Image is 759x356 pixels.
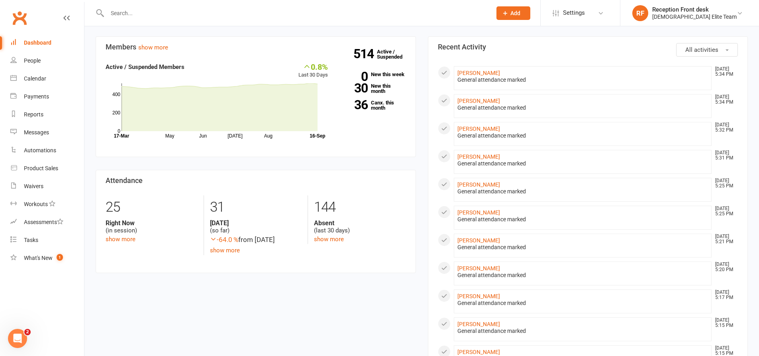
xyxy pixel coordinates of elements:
h3: Members [106,43,406,51]
h3: Recent Activity [438,43,738,51]
div: General attendance marked [457,328,708,334]
a: 0New this week [340,72,406,77]
div: General attendance marked [457,188,708,195]
a: 514Active / Suspended [377,43,412,65]
div: General attendance marked [457,104,708,111]
a: show more [106,236,135,243]
span: Settings [563,4,585,22]
div: Automations [24,147,56,153]
div: (so far) [210,219,302,234]
a: [PERSON_NAME] [457,70,500,76]
strong: 30 [340,82,368,94]
a: show more [210,247,240,254]
a: show more [138,44,168,51]
strong: Active / Suspended Members [106,63,184,71]
button: All activities [676,43,738,57]
div: Workouts [24,201,48,207]
input: Search... [105,8,486,19]
a: show more [314,236,344,243]
div: 0.8% [298,62,328,71]
strong: Absent [314,219,406,227]
div: Calendar [24,75,46,82]
div: People [24,57,41,64]
div: General attendance marked [457,272,708,279]
time: [DATE] 5:25 PM [711,206,737,216]
a: Workouts [10,195,84,213]
a: Product Sales [10,159,84,177]
div: (last 30 days) [314,219,406,234]
a: 30New this month [340,83,406,94]
a: [PERSON_NAME] [457,98,500,104]
a: [PERSON_NAME] [457,153,500,160]
div: General attendance marked [457,300,708,307]
a: Automations [10,142,84,159]
div: General attendance marked [457,160,708,167]
a: Calendar [10,70,84,88]
div: Payments [24,93,49,100]
time: [DATE] 5:31 PM [711,150,737,161]
time: [DATE] 5:34 PM [711,94,737,105]
div: Reports [24,111,43,118]
a: [PERSON_NAME] [457,209,500,216]
span: 1 [57,254,63,261]
a: Assessments [10,213,84,231]
iframe: Intercom live chat [8,329,27,348]
div: Reception Front desk [652,6,737,13]
a: Dashboard [10,34,84,52]
div: What's New [24,255,53,261]
span: Add [510,10,520,16]
div: Last 30 Days [298,62,328,79]
a: Reports [10,106,84,124]
div: General attendance marked [457,132,708,139]
strong: Right Now [106,219,198,227]
div: Product Sales [24,165,58,171]
time: [DATE] 5:15 PM [711,318,737,328]
div: 25 [106,195,198,219]
a: [PERSON_NAME] [457,349,500,355]
a: [PERSON_NAME] [457,321,500,327]
time: [DATE] 5:25 PM [711,178,737,189]
div: (in session) [106,219,198,234]
div: General attendance marked [457,77,708,83]
a: [PERSON_NAME] [457,237,500,244]
a: Tasks [10,231,84,249]
div: Waivers [24,183,43,189]
strong: 514 [353,48,377,60]
time: [DATE] 5:20 PM [711,262,737,272]
a: [PERSON_NAME] [457,126,500,132]
a: Clubworx [10,8,29,28]
h3: Attendance [106,177,406,185]
a: People [10,52,84,70]
strong: [DATE] [210,219,302,227]
div: Messages [24,129,49,136]
div: General attendance marked [457,244,708,251]
time: [DATE] 5:32 PM [711,122,737,133]
a: [PERSON_NAME] [457,293,500,299]
time: [DATE] 5:21 PM [711,234,737,244]
time: [DATE] 5:17 PM [711,290,737,300]
div: Assessments [24,219,63,225]
strong: 0 [340,71,368,83]
div: Dashboard [24,39,51,46]
div: RF [632,5,648,21]
time: [DATE] 5:34 PM [711,67,737,77]
span: -64.0 % [210,236,238,244]
div: from [DATE] [210,234,302,245]
strong: 36 [340,99,368,111]
div: [DEMOGRAPHIC_DATA] Elite Team [652,13,737,20]
time: [DATE] 5:15 PM [711,346,737,356]
div: Tasks [24,237,38,243]
button: Add [496,6,530,20]
span: All activities [685,46,718,53]
div: 144 [314,195,406,219]
a: 36Canx. this month [340,100,406,110]
a: Messages [10,124,84,142]
span: 2 [24,329,31,335]
a: What's New1 [10,249,84,267]
div: General attendance marked [457,216,708,223]
div: 31 [210,195,302,219]
a: [PERSON_NAME] [457,181,500,188]
a: Waivers [10,177,84,195]
a: Payments [10,88,84,106]
a: [PERSON_NAME] [457,265,500,271]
